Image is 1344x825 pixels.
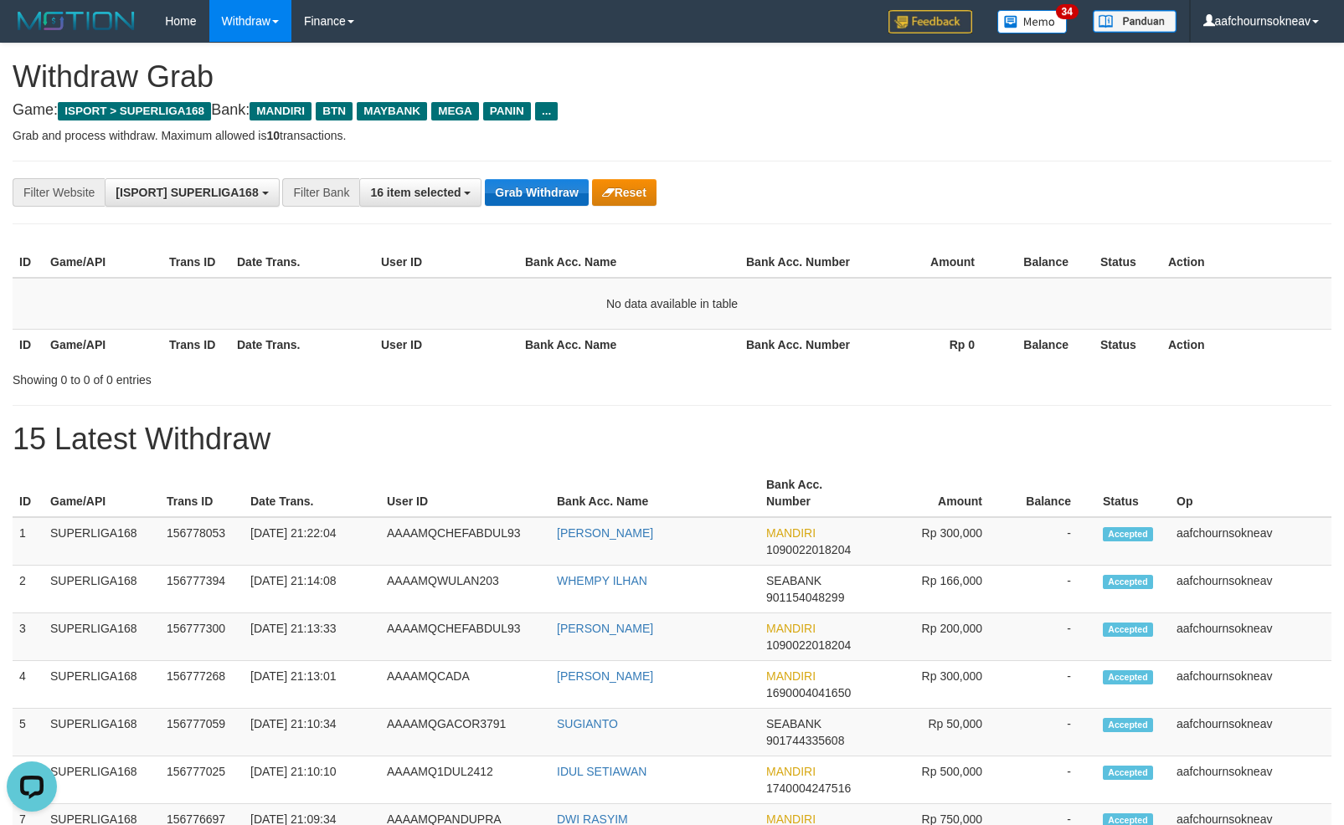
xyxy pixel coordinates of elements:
[557,622,653,635] a: [PERSON_NAME]
[13,127,1331,144] p: Grab and process withdraw. Maximum allowed is transactions.
[739,247,858,278] th: Bank Acc. Number
[105,178,279,207] button: [ISPORT] SUPERLIGA168
[997,10,1068,33] img: Button%20Memo.svg
[162,329,230,360] th: Trans ID
[13,329,44,360] th: ID
[13,102,1331,119] h4: Game: Bank:
[44,566,160,613] td: SUPERLIGA168
[873,709,1007,756] td: Rp 50,000
[13,60,1331,94] h1: Withdraw Grab
[244,756,380,804] td: [DATE] 21:10:10
[766,686,851,699] span: Copy 1690004041650 to clipboard
[1103,670,1153,684] span: Accepted
[766,781,851,795] span: Copy 1740004247516 to clipboard
[1170,613,1331,661] td: aafchournsokneav
[483,102,531,120] span: PANIN
[160,469,244,517] th: Trans ID
[1094,329,1161,360] th: Status
[370,186,461,199] span: 16 item selected
[44,709,160,756] td: SUPERLIGA168
[557,765,646,778] a: IDUL SETIAWAN
[766,669,816,683] span: MANDIRI
[873,469,1007,517] th: Amount
[766,574,821,587] span: SEABANK
[766,717,821,730] span: SEABANK
[244,709,380,756] td: [DATE] 21:10:34
[244,566,380,613] td: [DATE] 21:14:08
[518,247,739,278] th: Bank Acc. Name
[1170,517,1331,566] td: aafchournsokneav
[739,329,858,360] th: Bank Acc. Number
[1103,527,1153,541] span: Accepted
[244,661,380,709] td: [DATE] 21:13:01
[13,423,1331,456] h1: 15 Latest Withdraw
[1170,756,1331,804] td: aafchournsokneav
[766,622,816,635] span: MANDIRI
[1007,566,1096,613] td: -
[58,102,211,120] span: ISPORT > SUPERLIGA168
[162,247,230,278] th: Trans ID
[380,661,550,709] td: AAAAMQCADA
[380,469,550,517] th: User ID
[380,517,550,566] td: AAAAMQCHEFABDUL93
[1007,709,1096,756] td: -
[380,709,550,756] td: AAAAMQGACOR3791
[13,278,1331,330] td: No data available in table
[380,566,550,613] td: AAAAMQWULAN203
[1103,766,1153,780] span: Accepted
[230,247,374,278] th: Date Trans.
[557,526,653,540] a: [PERSON_NAME]
[160,517,244,566] td: 156778053
[13,566,44,613] td: 2
[1007,661,1096,709] td: -
[1007,517,1096,566] td: -
[316,102,353,120] span: BTN
[160,661,244,709] td: 156777268
[1093,10,1177,33] img: panduan.png
[1103,575,1153,589] span: Accepted
[1103,623,1153,637] span: Accepted
[160,756,244,804] td: 156777025
[374,329,518,360] th: User ID
[13,178,105,207] div: Filter Website
[13,517,44,566] td: 1
[357,102,427,120] span: MAYBANK
[160,613,244,661] td: 156777300
[359,178,481,207] button: 16 item selected
[230,329,374,360] th: Date Trans.
[518,329,739,360] th: Bank Acc. Name
[535,102,558,120] span: ...
[1096,469,1170,517] th: Status
[485,179,588,206] button: Grab Withdraw
[380,613,550,661] td: AAAAMQCHEFABDUL93
[13,613,44,661] td: 3
[244,517,380,566] td: [DATE] 21:22:04
[766,543,851,556] span: Copy 1090022018204 to clipboard
[888,10,972,33] img: Feedback.jpg
[1007,469,1096,517] th: Balance
[244,613,380,661] td: [DATE] 21:13:33
[1000,247,1094,278] th: Balance
[160,709,244,756] td: 156777059
[592,179,657,206] button: Reset
[44,517,160,566] td: SUPERLIGA168
[766,734,844,747] span: Copy 901744335608 to clipboard
[250,102,312,120] span: MANDIRI
[1170,661,1331,709] td: aafchournsokneav
[374,247,518,278] th: User ID
[1000,329,1094,360] th: Balance
[1007,613,1096,661] td: -
[1094,247,1161,278] th: Status
[44,329,162,360] th: Game/API
[13,8,140,33] img: MOTION_logo.png
[13,469,44,517] th: ID
[858,329,1000,360] th: Rp 0
[766,526,816,540] span: MANDIRI
[873,756,1007,804] td: Rp 500,000
[873,517,1007,566] td: Rp 300,000
[1161,247,1331,278] th: Action
[1170,709,1331,756] td: aafchournsokneav
[766,765,816,778] span: MANDIRI
[431,102,479,120] span: MEGA
[116,186,258,199] span: [ISPORT] SUPERLIGA168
